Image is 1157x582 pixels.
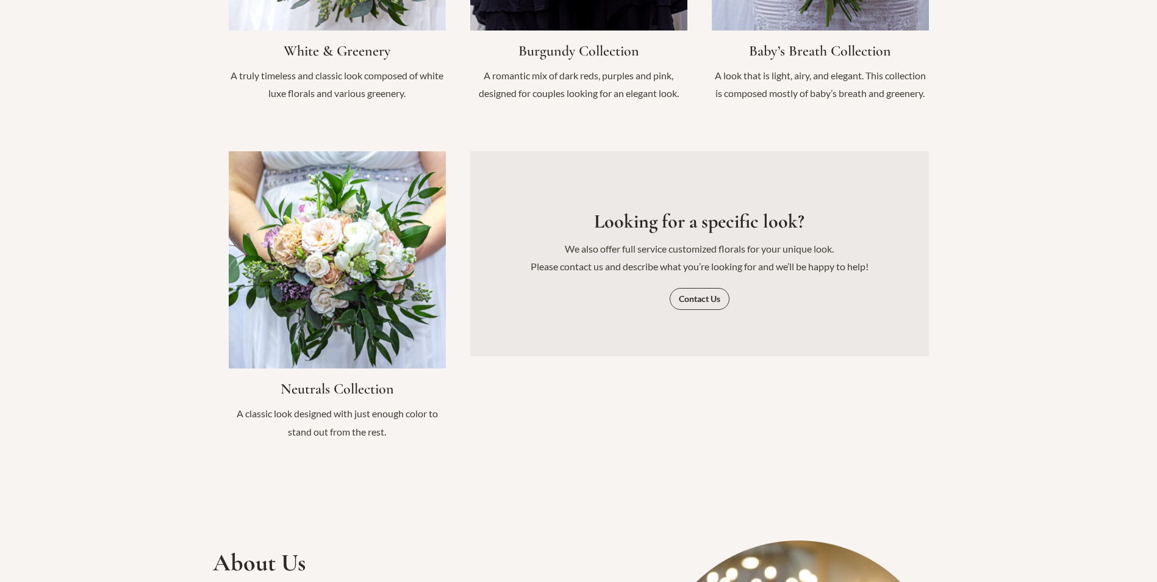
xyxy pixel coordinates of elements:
[495,240,904,276] p: We also offer full service customized florals for your unique look. Please contact us and describ...
[670,288,729,310] a: Contact Us
[679,295,720,303] span: Contact Us
[213,548,579,577] h2: About Us
[229,151,446,453] a: Infobox Link
[495,210,904,233] h3: Looking for a specific look?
